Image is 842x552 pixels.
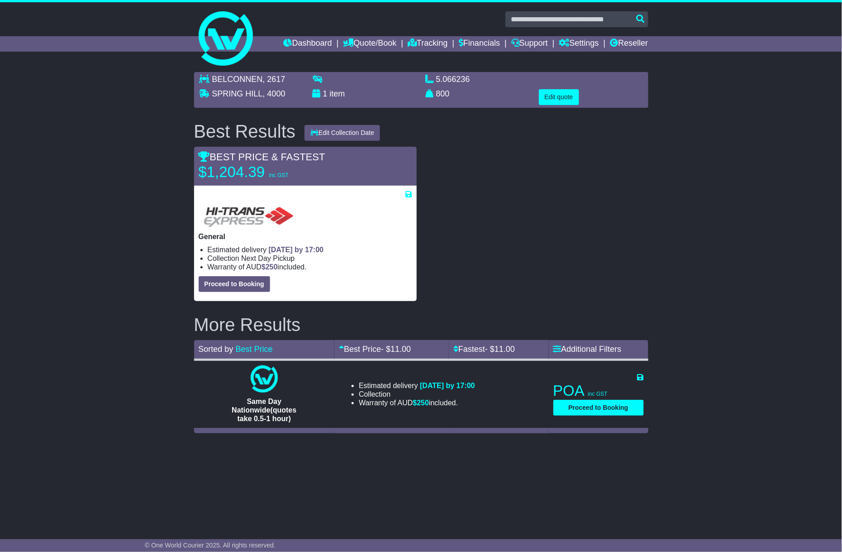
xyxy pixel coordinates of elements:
span: 5.066236 [436,75,470,84]
span: BEST PRICE & FASTEST [199,151,325,163]
span: [DATE] by 17:00 [420,382,475,389]
button: Edit Collection Date [304,125,380,141]
span: item [330,89,345,98]
span: - $ [485,345,515,354]
span: $ [413,399,429,407]
img: One World Courier: Same Day Nationwide(quotes take 0.5-1 hour) [251,365,278,393]
span: 250 [266,263,278,271]
li: Warranty of AUD included. [208,263,412,271]
li: Warranty of AUD included. [359,398,475,407]
span: inc GST [269,172,288,178]
li: Estimated delivery [208,245,412,254]
span: © One World Courier 2025. All rights reserved. [145,542,276,549]
img: HiTrans (Machship): General [199,199,297,228]
span: Next Day Pickup [241,254,295,262]
span: 11.00 [390,345,411,354]
p: POA [553,382,644,400]
span: - $ [381,345,411,354]
span: inc GST [588,391,608,397]
p: $1,204.39 [199,163,312,181]
a: Fastest- $11.00 [453,345,515,354]
h2: More Results [194,315,648,335]
a: Support [511,36,548,52]
span: $ [262,263,278,271]
a: Best Price- $11.00 [339,345,411,354]
span: [DATE] by 17:00 [269,246,324,254]
a: Quote/Book [343,36,396,52]
a: Best Price [236,345,273,354]
a: Dashboard [284,36,332,52]
div: Best Results [190,121,300,141]
li: Collection [208,254,412,263]
span: 250 [417,399,429,407]
a: Additional Filters [553,345,622,354]
a: Tracking [408,36,447,52]
p: General [199,232,412,241]
button: Edit quote [539,89,579,105]
li: Estimated delivery [359,381,475,390]
span: SPRING HILL [212,89,263,98]
li: Collection [359,390,475,398]
span: 800 [436,89,450,98]
button: Proceed to Booking [553,400,644,416]
span: Sorted by [199,345,233,354]
button: Proceed to Booking [199,276,270,292]
span: 1 [323,89,328,98]
span: Same Day Nationwide(quotes take 0.5-1 hour) [232,398,296,422]
a: Financials [459,36,500,52]
a: Settings [559,36,599,52]
a: Reseller [610,36,648,52]
span: BELCONNEN [212,75,263,84]
span: , 4000 [263,89,285,98]
span: , 2617 [263,75,285,84]
span: 11.00 [495,345,515,354]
